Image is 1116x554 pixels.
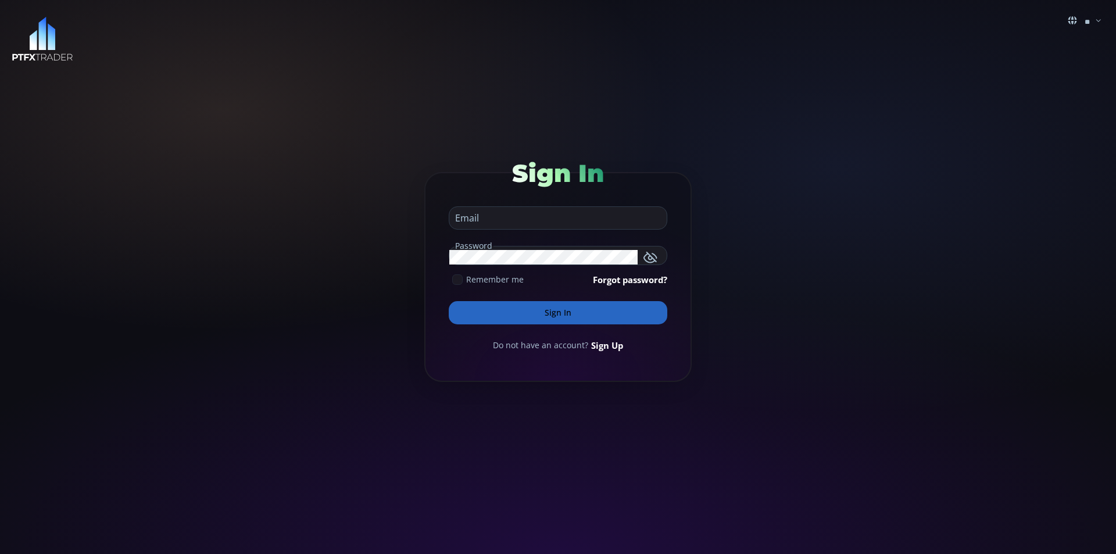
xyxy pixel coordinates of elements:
[449,301,667,324] button: Sign In
[512,158,604,188] span: Sign In
[466,273,524,285] span: Remember me
[591,339,623,352] a: Sign Up
[593,273,667,286] a: Forgot password?
[449,339,667,352] div: Do not have an account?
[12,17,73,62] img: LOGO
